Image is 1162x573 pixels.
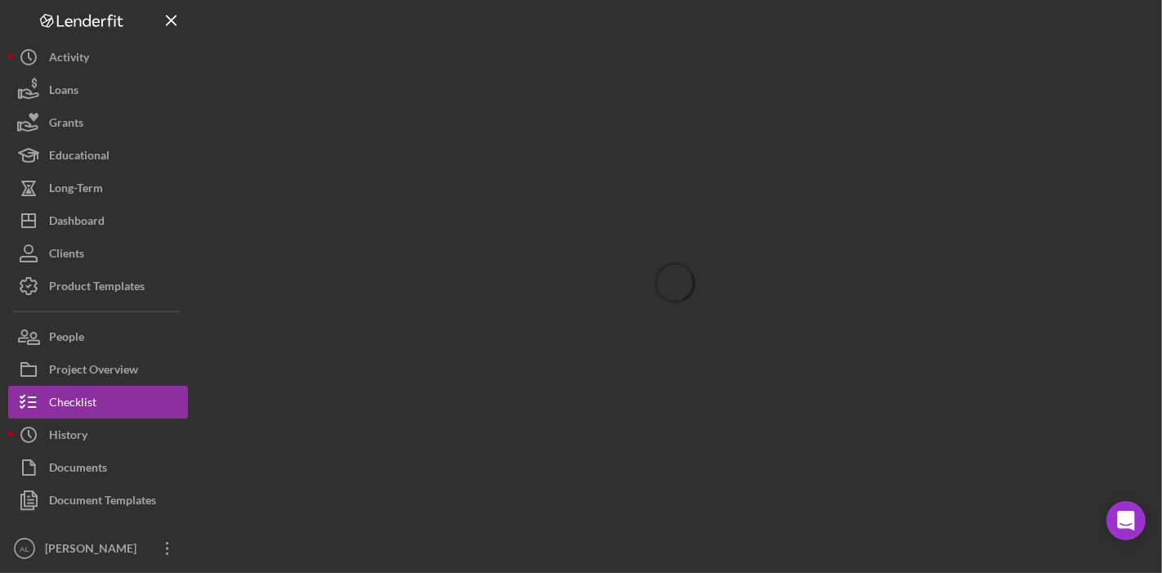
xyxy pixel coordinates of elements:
div: [PERSON_NAME] [41,532,147,569]
button: Grants [8,106,188,139]
button: Dashboard [8,204,188,237]
button: People [8,320,188,353]
text: AL [20,544,29,553]
div: Document Templates [49,484,156,521]
div: Educational [49,139,109,176]
div: People [49,320,84,357]
div: Activity [49,41,89,78]
div: Project Overview [49,353,138,390]
div: History [49,419,87,455]
button: Loans [8,74,188,106]
div: Checklist [49,386,96,423]
div: Clients [49,237,84,274]
div: Grants [49,106,83,143]
button: Checklist [8,386,188,419]
button: AL[PERSON_NAME] [8,532,188,565]
button: Document Templates [8,484,188,517]
button: Educational [8,139,188,172]
div: Documents [49,451,107,488]
div: Loans [49,74,78,110]
button: Project Overview [8,353,188,386]
div: Dashboard [49,204,105,241]
button: Long-Term [8,172,188,204]
button: Clients [8,237,188,270]
button: Product Templates [8,270,188,302]
div: Open Intercom Messenger [1106,501,1146,540]
button: History [8,419,188,451]
div: Long-Term [49,172,103,208]
button: Documents [8,451,188,484]
div: Product Templates [49,270,145,307]
button: Activity [8,41,188,74]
